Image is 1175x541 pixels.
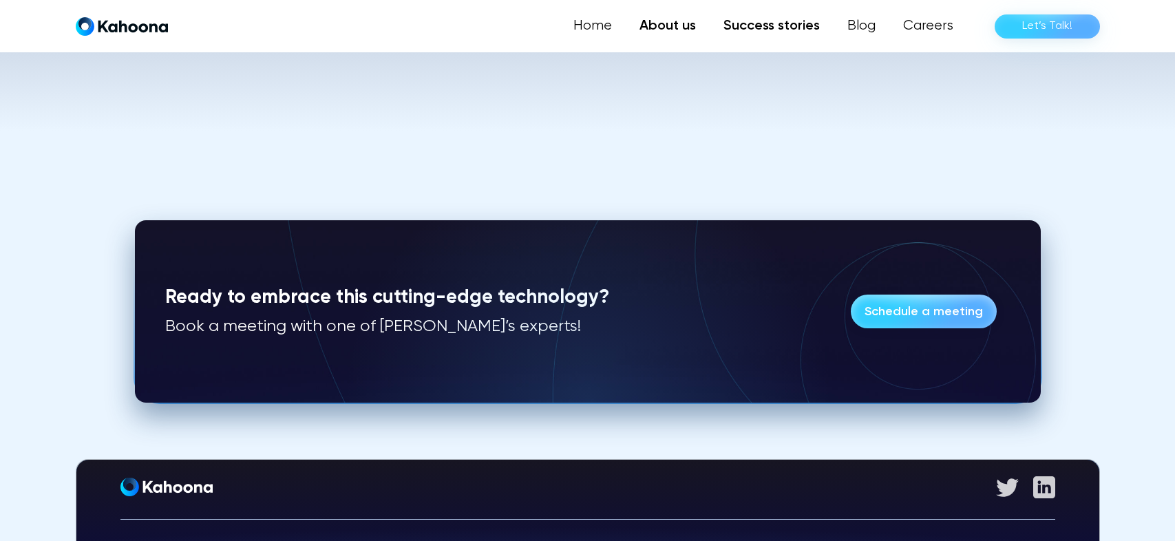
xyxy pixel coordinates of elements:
[1022,15,1072,37] div: Let’s Talk!
[851,295,997,328] a: Schedule a meeting
[560,12,626,40] a: Home
[995,14,1100,39] a: Let’s Talk!
[626,12,710,40] a: About us
[834,12,889,40] a: Blog
[76,17,168,36] a: home
[710,12,834,40] a: Success stories
[165,317,609,337] p: Book a meeting with one of [PERSON_NAME]’s experts!
[889,12,967,40] a: Careers
[865,301,983,323] div: Schedule a meeting
[165,288,609,307] strong: Ready to embrace this cutting-edge technology?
